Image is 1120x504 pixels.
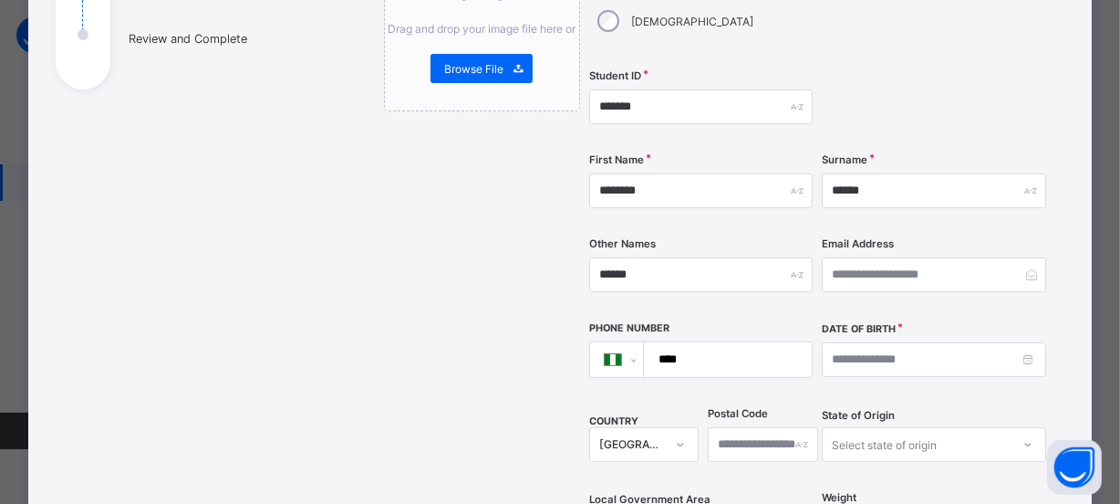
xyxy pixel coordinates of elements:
[1047,440,1102,495] button: Open asap
[388,22,576,36] span: Drag and drop your image file here or
[589,415,638,427] span: COUNTRY
[822,491,856,504] label: Weight
[822,323,896,335] label: Date of Birth
[589,322,669,334] label: Phone Number
[822,237,894,250] label: Email Address
[589,153,644,166] label: First Name
[822,409,895,422] span: State of Origin
[832,427,937,462] div: Select state of origin
[444,62,503,76] span: Browse File
[589,237,656,250] label: Other Names
[708,407,768,420] label: Postal Code
[599,438,665,452] div: [GEOGRAPHIC_DATA]
[589,69,641,82] label: Student ID
[632,15,754,28] label: [DEMOGRAPHIC_DATA]
[822,153,867,166] label: Surname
